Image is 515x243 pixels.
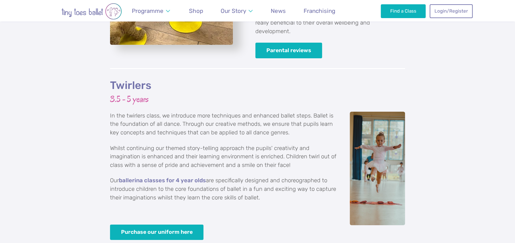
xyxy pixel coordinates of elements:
[301,4,338,18] a: Franchising
[110,225,203,240] a: Purchase our uniform here
[42,3,141,20] img: tiny toes ballet
[110,112,405,137] p: In the twirlers class, we introduce more techniques and enhanced ballet steps. Ballet is the foun...
[221,7,246,14] span: Our Story
[430,4,473,18] a: Login/Register
[381,4,426,18] a: Find a Class
[218,4,256,18] a: Our Story
[110,144,405,170] p: Whilst continuing our themed story-telling approach the pupils' creativity and imagination is enh...
[255,10,405,36] p: Did you know that can be really beneficial to their overall wellbeing and development.
[110,176,405,202] p: Our are specifically designed and choreographed to introduce children to the core foundations of ...
[255,43,322,58] a: Parental reviews
[270,7,285,14] span: News
[132,7,163,14] span: Programme
[119,178,206,184] a: ballerina classes for 4 year olds
[110,94,405,105] h3: 3.5 - 5 years
[268,4,289,18] a: News
[110,79,405,92] h2: Twirlers
[304,7,335,14] span: Franchising
[189,7,203,14] span: Shop
[186,4,206,18] a: Shop
[129,4,173,18] a: Programme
